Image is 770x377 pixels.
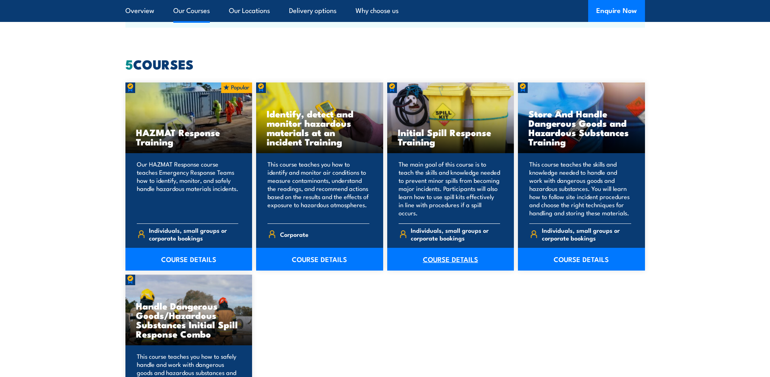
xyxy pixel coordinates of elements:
a: COURSE DETAILS [125,248,252,271]
h3: Initial Spill Response Training [398,128,504,146]
p: The main goal of this course is to teach the skills and knowledge needed to prevent minor spills ... [399,160,500,217]
a: COURSE DETAILS [518,248,645,271]
a: COURSE DETAILS [256,248,383,271]
span: Individuals, small groups or corporate bookings [542,226,631,242]
p: This course teaches you how to identify and monitor air conditions to measure contaminants, under... [267,160,369,217]
span: Individuals, small groups or corporate bookings [411,226,500,242]
span: Corporate [280,228,308,240]
span: Individuals, small groups or corporate bookings [149,226,238,242]
h3: Identify, detect and monitor hazardous materials at an incident Training [267,109,373,146]
strong: 5 [125,54,133,74]
h3: Store And Handle Dangerous Goods and Hazardous Substances Training [528,109,634,146]
a: COURSE DETAILS [387,248,514,271]
h3: HAZMAT Response Training [136,128,242,146]
h3: Handle Dangerous Goods/Hazardous Substances Initial Spill Response Combo [136,301,242,338]
p: This course teaches the skills and knowledge needed to handle and work with dangerous goods and h... [529,160,631,217]
p: Our HAZMAT Response course teaches Emergency Response Teams how to identify, monitor, and safely ... [137,160,239,217]
h2: COURSES [125,58,645,69]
